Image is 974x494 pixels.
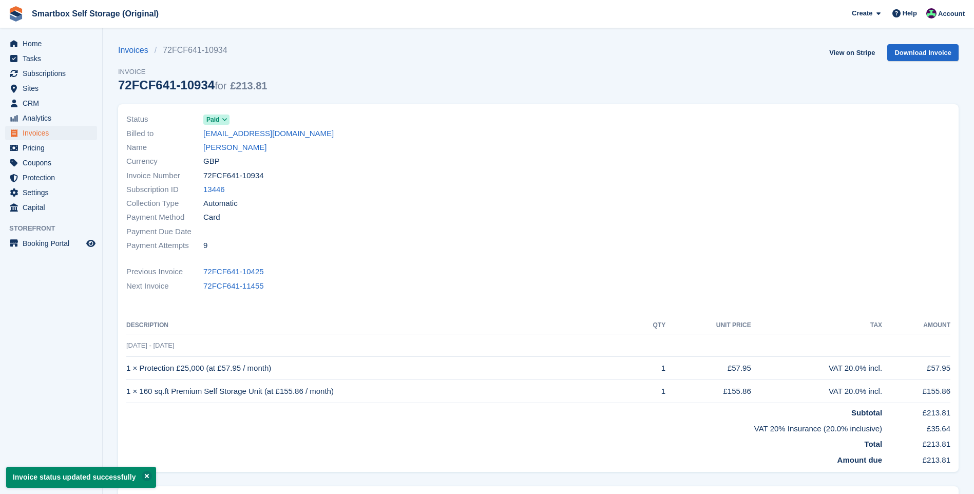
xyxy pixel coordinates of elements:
[882,403,950,419] td: £213.81
[882,434,950,450] td: £213.81
[126,317,635,334] th: Description
[203,212,220,223] span: Card
[882,317,950,334] th: Amount
[23,141,84,155] span: Pricing
[851,408,882,417] strong: Subtotal
[230,80,267,91] span: £213.81
[751,317,882,334] th: Tax
[852,8,872,18] span: Create
[635,380,665,403] td: 1
[126,170,203,182] span: Invoice Number
[938,9,965,19] span: Account
[882,357,950,380] td: £57.95
[126,113,203,125] span: Status
[126,226,203,238] span: Payment Due Date
[6,467,156,488] p: Invoice status updated successfully
[23,36,84,51] span: Home
[126,341,174,349] span: [DATE] - [DATE]
[635,317,665,334] th: QTY
[126,266,203,278] span: Previous Invoice
[126,156,203,167] span: Currency
[5,141,97,155] a: menu
[5,170,97,185] a: menu
[926,8,937,18] img: Alex Selenitsas
[85,237,97,250] a: Preview store
[126,198,203,210] span: Collection Type
[203,184,225,196] a: 13446
[837,455,883,464] strong: Amount due
[203,170,264,182] span: 72FCF641-10934
[751,386,882,397] div: VAT 20.0% incl.
[903,8,917,18] span: Help
[118,67,267,77] span: Invoice
[126,240,203,252] span: Payment Attempts
[203,198,238,210] span: Automatic
[23,185,84,200] span: Settings
[206,115,219,124] span: Paid
[203,240,207,252] span: 9
[635,357,665,380] td: 1
[23,170,84,185] span: Protection
[23,96,84,110] span: CRM
[126,142,203,154] span: Name
[126,212,203,223] span: Payment Method
[665,357,751,380] td: £57.95
[23,111,84,125] span: Analytics
[203,280,264,292] a: 72FCF641-11455
[825,44,879,61] a: View on Stripe
[5,200,97,215] a: menu
[665,380,751,403] td: £155.86
[5,111,97,125] a: menu
[126,419,882,435] td: VAT 20% Insurance (20.0% inclusive)
[126,184,203,196] span: Subscription ID
[203,113,230,125] a: Paid
[203,142,266,154] a: [PERSON_NAME]
[5,156,97,170] a: menu
[8,6,24,22] img: stora-icon-8386f47178a22dfd0bd8f6a31ec36ba5ce8667c1dd55bd0f319d3a0aa187defe.svg
[5,185,97,200] a: menu
[126,357,635,380] td: 1 × Protection £25,000 (at £57.95 / month)
[665,317,751,334] th: Unit Price
[882,419,950,435] td: £35.64
[203,156,220,167] span: GBP
[215,80,226,91] span: for
[882,450,950,466] td: £213.81
[5,236,97,251] a: menu
[5,51,97,66] a: menu
[23,200,84,215] span: Capital
[5,126,97,140] a: menu
[203,266,264,278] a: 72FCF641-10425
[23,156,84,170] span: Coupons
[5,96,97,110] a: menu
[126,280,203,292] span: Next Invoice
[23,236,84,251] span: Booking Portal
[23,51,84,66] span: Tasks
[28,5,163,22] a: Smartbox Self Storage (Original)
[203,128,334,140] a: [EMAIL_ADDRESS][DOMAIN_NAME]
[23,66,84,81] span: Subscriptions
[5,81,97,96] a: menu
[882,380,950,403] td: £155.86
[5,36,97,51] a: menu
[9,223,102,234] span: Storefront
[887,44,959,61] a: Download Invoice
[118,44,267,56] nav: breadcrumbs
[864,440,882,448] strong: Total
[23,126,84,140] span: Invoices
[23,81,84,96] span: Sites
[5,66,97,81] a: menu
[126,128,203,140] span: Billed to
[118,44,155,56] a: Invoices
[118,78,267,92] div: 72FCF641-10934
[126,380,635,403] td: 1 × 160 sq.ft Premium Self Storage Unit (at £155.86 / month)
[751,363,882,374] div: VAT 20.0% incl.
